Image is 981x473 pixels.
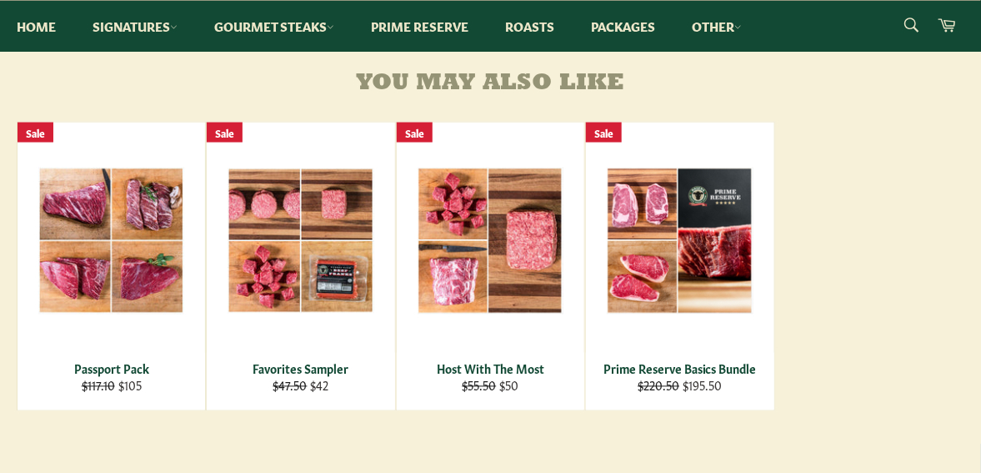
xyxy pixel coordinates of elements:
div: $42 [218,378,384,394]
a: Passport Pack Passport Pack $117.10 $105 [17,122,206,411]
div: $195.50 [597,378,763,394]
div: $50 [407,378,573,394]
div: Favorites Sampler [218,361,384,377]
img: Passport Pack [38,168,184,314]
h4: You may also like [17,71,964,97]
s: $220.50 [638,377,679,394]
img: Favorites Sampler [228,169,373,314]
a: Packages [574,1,672,52]
div: Sale [207,123,243,143]
a: Signatures [76,1,194,52]
div: Sale [18,123,53,143]
div: Sale [586,123,622,143]
div: Passport Pack [28,361,195,377]
div: Host With The Most [407,361,573,377]
div: Sale [397,123,433,143]
s: $117.10 [82,377,115,394]
img: Prime Reserve Basics Bundle [607,168,753,314]
a: Roasts [488,1,571,52]
a: Favorites Sampler Favorites Sampler $47.50 $42 [206,122,395,411]
a: Gourmet Steaks [198,1,351,52]
a: Prime Reserve [354,1,485,52]
img: Host With The Most [418,168,563,314]
a: Other [675,1,758,52]
a: Host With The Most Host With The Most $55.50 $50 [396,122,585,411]
s: $55.50 [462,377,496,394]
a: Prime Reserve Basics Bundle Prime Reserve Basics Bundle $220.50 $195.50 [585,122,774,411]
s: $47.50 [273,377,308,394]
div: $105 [28,378,195,394]
div: Prime Reserve Basics Bundle [597,361,763,377]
